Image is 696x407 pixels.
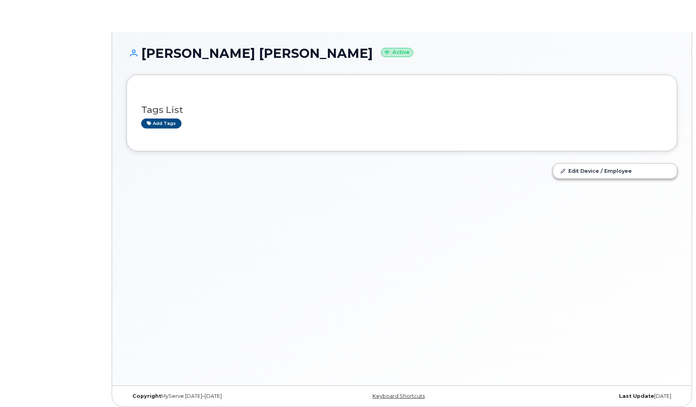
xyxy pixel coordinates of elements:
[141,105,662,115] h3: Tags List
[381,48,413,57] small: Active
[132,393,161,399] strong: Copyright
[619,393,654,399] strong: Last Update
[373,393,425,399] a: Keyboard Shortcuts
[553,164,677,178] a: Edit Device / Employee
[494,393,677,399] div: [DATE]
[126,46,677,60] h1: [PERSON_NAME] [PERSON_NAME]
[126,393,310,399] div: MyServe [DATE]–[DATE]
[141,119,181,128] a: Add tags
